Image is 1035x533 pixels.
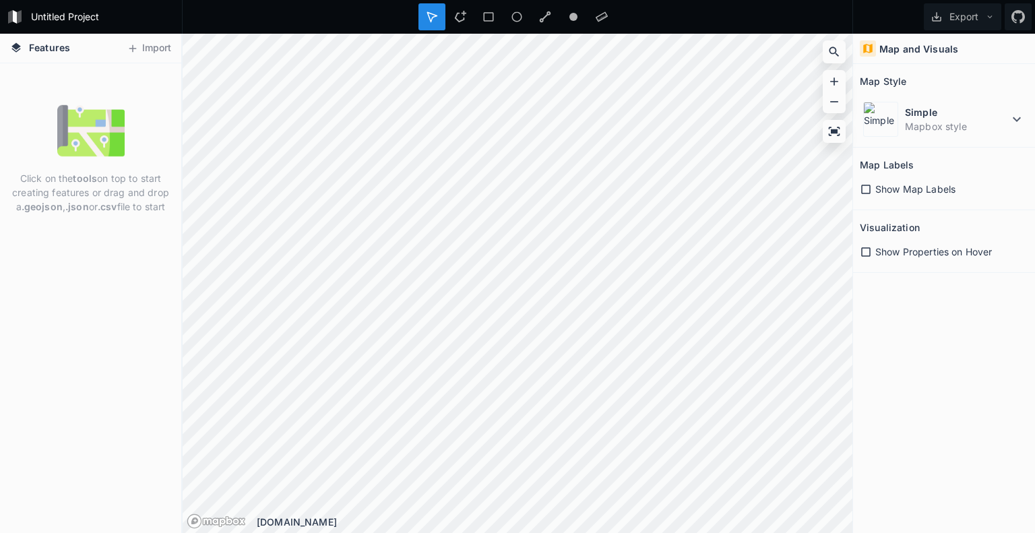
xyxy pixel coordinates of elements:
[863,102,898,137] img: Simple
[29,40,70,55] span: Features
[73,173,97,184] strong: tools
[22,201,63,212] strong: .geojson
[187,513,246,529] a: Mapbox logo
[875,182,955,196] span: Show Map Labels
[257,515,852,529] div: [DOMAIN_NAME]
[875,245,992,259] span: Show Properties on Hover
[65,201,89,212] strong: .json
[57,97,125,164] img: empty
[905,105,1009,119] dt: Simple
[879,42,958,56] h4: Map and Visuals
[98,201,117,212] strong: .csv
[860,217,920,238] h2: Visualization
[10,171,171,214] p: Click on the on top to start creating features or drag and drop a , or file to start
[120,38,178,59] button: Import
[860,154,914,175] h2: Map Labels
[860,71,906,92] h2: Map Style
[924,3,1001,30] button: Export
[905,119,1009,133] dd: Mapbox style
